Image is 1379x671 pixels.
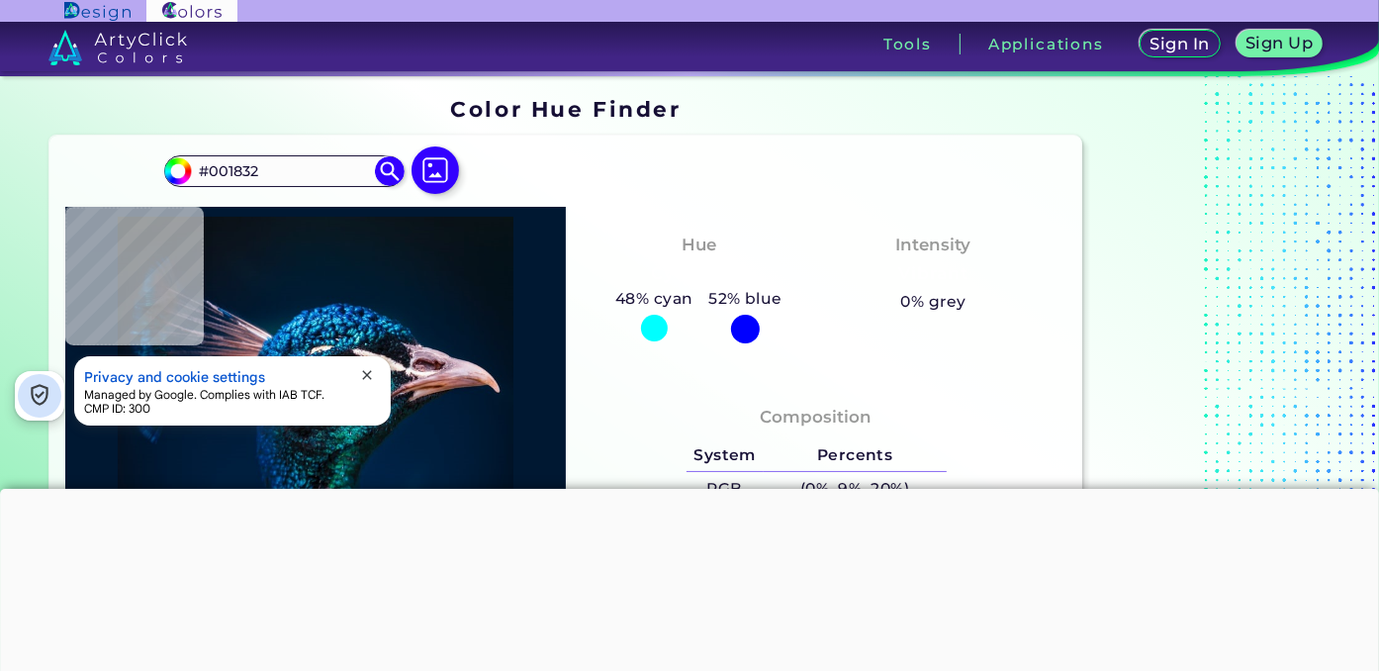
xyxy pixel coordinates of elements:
[192,157,376,184] input: type color..
[761,403,873,431] h4: Composition
[1241,32,1319,56] a: Sign Up
[375,156,405,186] img: icon search
[687,439,764,472] h5: System
[764,439,947,472] h5: Percents
[988,37,1104,51] h3: Applications
[75,217,556,627] img: img_pavlin.jpg
[450,94,681,124] h1: Color Hue Finder
[682,231,716,259] h4: Hue
[896,231,971,259] h4: Intensity
[890,262,976,286] h3: Vibrant
[900,289,965,315] h5: 0% grey
[883,37,932,51] h3: Tools
[1249,36,1311,50] h5: Sign Up
[643,262,755,286] h3: Cyan-Blue
[64,2,131,21] img: ArtyClick Design logo
[1144,32,1216,56] a: Sign In
[764,472,947,505] h5: (0%, 9%, 20%)
[687,472,764,505] h5: RGB
[701,286,790,312] h5: 52% blue
[412,146,459,194] img: icon picture
[607,286,700,312] h5: 48% cyan
[48,30,188,65] img: logo_artyclick_colors_white.svg
[1153,37,1207,51] h5: Sign In
[1090,89,1337,645] iframe: Advertisement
